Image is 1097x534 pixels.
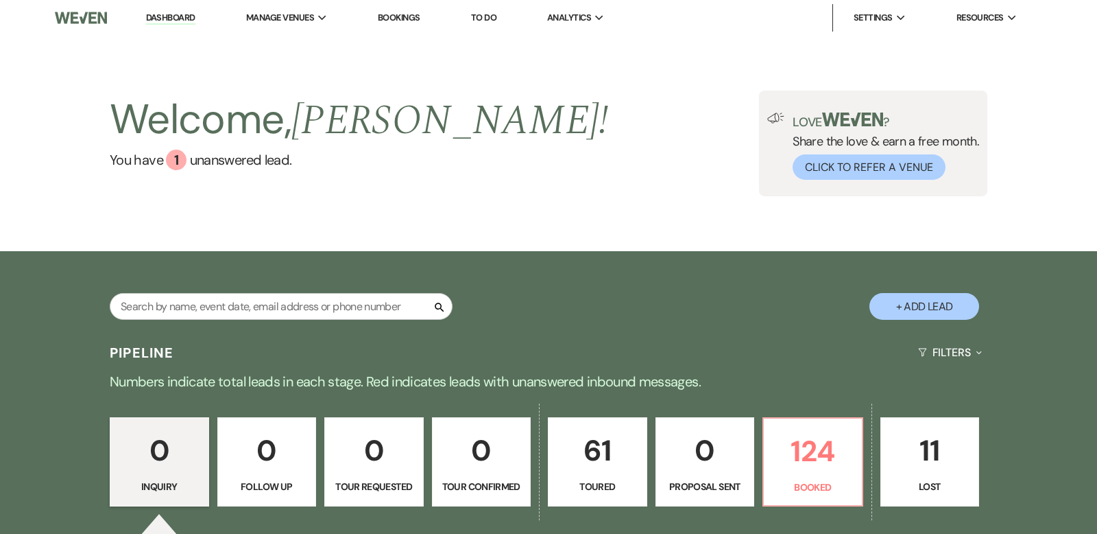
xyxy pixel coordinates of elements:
[869,293,979,320] button: + Add Lead
[854,11,893,25] span: Settings
[767,113,784,124] img: loud-speaker-illustration.svg
[166,150,186,170] div: 1
[432,417,531,507] a: 0Tour Confirmed
[793,154,945,180] button: Click to Refer a Venue
[146,12,195,25] a: Dashboard
[226,479,308,494] p: Follow Up
[547,11,591,25] span: Analytics
[913,334,987,371] button: Filters
[110,417,209,507] a: 0Inquiry
[664,428,746,474] p: 0
[55,371,1042,393] p: Numbers indicate total leads in each stage. Red indicates leads with unanswered inbound messages.
[217,417,317,507] a: 0Follow Up
[772,428,854,474] p: 124
[655,417,755,507] a: 0Proposal Sent
[441,428,522,474] p: 0
[110,150,608,170] a: You have 1 unanswered lead.
[889,428,971,474] p: 11
[557,479,638,494] p: Toured
[333,428,415,474] p: 0
[333,479,415,494] p: Tour Requested
[772,480,854,495] p: Booked
[822,113,883,126] img: weven-logo-green.svg
[793,113,979,128] p: Love ?
[226,428,308,474] p: 0
[110,343,174,362] h3: Pipeline
[664,479,746,494] p: Proposal Sent
[110,91,608,150] h2: Welcome,
[880,417,980,507] a: 11Lost
[378,12,420,23] a: Bookings
[557,428,638,474] p: 61
[246,11,314,25] span: Manage Venues
[324,417,424,507] a: 0Tour Requested
[119,479,200,494] p: Inquiry
[471,12,496,23] a: To Do
[55,3,107,32] img: Weven Logo
[762,417,863,507] a: 124Booked
[110,293,453,320] input: Search by name, event date, email address or phone number
[784,113,979,180] div: Share the love & earn a free month.
[956,11,1004,25] span: Resources
[291,89,608,152] span: [PERSON_NAME] !
[889,479,971,494] p: Lost
[548,417,647,507] a: 61Toured
[441,479,522,494] p: Tour Confirmed
[119,428,200,474] p: 0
